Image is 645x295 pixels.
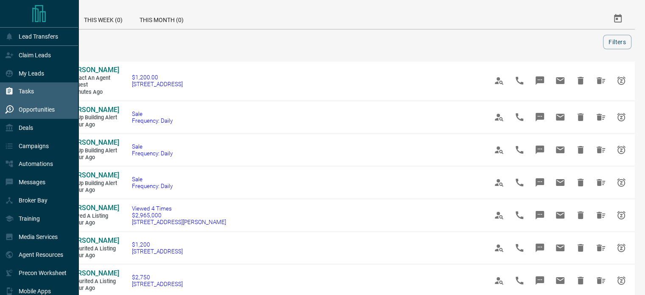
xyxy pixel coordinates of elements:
a: $2,750[STREET_ADDRESS] [132,274,183,287]
span: Snooze [611,270,631,291]
span: Message [530,270,550,291]
a: [PERSON_NAME] [68,138,119,147]
span: Email [550,70,570,91]
span: Snooze [611,140,631,160]
span: [STREET_ADDRESS] [132,281,183,287]
span: Message [530,70,550,91]
span: [STREET_ADDRESS][PERSON_NAME] [132,219,226,225]
span: Snooze [611,172,631,193]
button: Filters [603,35,631,49]
span: Hide All from Kc Solano [591,238,611,258]
span: Hide [570,140,591,160]
span: Hide [570,107,591,127]
span: Email [550,270,570,291]
span: $2,965,000 [132,212,226,219]
span: Hide All from John Hagias [591,172,611,193]
span: [STREET_ADDRESS] [132,81,183,87]
button: Select Date Range [608,8,628,29]
span: Sale [132,110,173,117]
a: [PERSON_NAME] [68,171,119,180]
span: [STREET_ADDRESS] [132,248,183,255]
a: $1,200[STREET_ADDRESS] [132,241,183,255]
span: Contact an Agent Request [68,75,119,89]
span: $2,750 [132,274,183,281]
span: Message [530,140,550,160]
span: Call [509,238,530,258]
span: Snooze [611,70,631,91]
span: Set up Building Alert [68,180,119,187]
span: View Profile [489,70,509,91]
span: Email [550,238,570,258]
span: [PERSON_NAME] [68,66,119,74]
span: [PERSON_NAME] [68,204,119,212]
a: [PERSON_NAME] [68,66,119,75]
span: 1 hour ago [68,154,119,161]
span: $1,200 [132,241,183,248]
a: SaleFrequency: Daily [132,176,173,189]
span: Viewed a Listing [68,213,119,220]
span: Hide [570,205,591,225]
span: Call [509,205,530,225]
a: [PERSON_NAME] [68,236,119,245]
span: 1 hour ago [68,252,119,259]
span: [PERSON_NAME] [68,138,119,146]
span: View Profile [489,172,509,193]
span: 1 hour ago [68,121,119,129]
span: [PERSON_NAME] [68,269,119,277]
span: Hide All from John Hagias [591,205,611,225]
span: View Profile [489,270,509,291]
span: Snooze [611,205,631,225]
span: Sale [132,176,173,183]
div: This Month (0) [131,8,192,29]
span: Email [550,107,570,127]
span: View Profile [489,205,509,225]
a: SaleFrequency: Daily [132,143,173,157]
span: Message [530,172,550,193]
span: View Profile [489,238,509,258]
span: Email [550,172,570,193]
span: [PERSON_NAME] [68,236,119,244]
span: Set up Building Alert [68,147,119,155]
span: Frequency: Daily [132,150,173,157]
span: Snooze [611,238,631,258]
span: View Profile [489,140,509,160]
span: Frequency: Daily [132,183,173,189]
a: Viewed 4 Times$2,965,000[STREET_ADDRESS][PERSON_NAME] [132,205,226,225]
span: Favourited a Listing [68,245,119,253]
span: Hide All from Kc Solano [591,70,611,91]
span: Frequency: Daily [132,117,173,124]
span: Message [530,205,550,225]
span: Call [509,70,530,91]
span: Sale [132,143,173,150]
span: Message [530,238,550,258]
span: 1 hour ago [68,285,119,292]
span: Hide [570,70,591,91]
span: Hide [570,238,591,258]
span: 1 hour ago [68,187,119,194]
span: Hide All from John Hagias [591,140,611,160]
span: Snooze [611,107,631,127]
span: Message [530,107,550,127]
div: This Week (0) [75,8,131,29]
span: Email [550,205,570,225]
span: Call [509,270,530,291]
span: Hide [570,270,591,291]
span: Call [509,107,530,127]
span: Favourited a Listing [68,278,119,285]
span: Viewed 4 Times [132,205,226,212]
span: Hide [570,172,591,193]
span: 1 hour ago [68,219,119,227]
span: Hide All from Kc Solano [591,270,611,291]
a: [PERSON_NAME] [68,106,119,115]
span: [PERSON_NAME] [68,171,119,179]
a: $1,200.00[STREET_ADDRESS] [132,74,183,87]
span: Hide All from John Hagias [591,107,611,127]
span: Set up Building Alert [68,114,119,121]
a: [PERSON_NAME] [68,204,119,213]
span: Call [509,172,530,193]
span: [PERSON_NAME] [68,106,119,114]
span: Call [509,140,530,160]
span: Email [550,140,570,160]
span: View Profile [489,107,509,127]
a: SaleFrequency: Daily [132,110,173,124]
